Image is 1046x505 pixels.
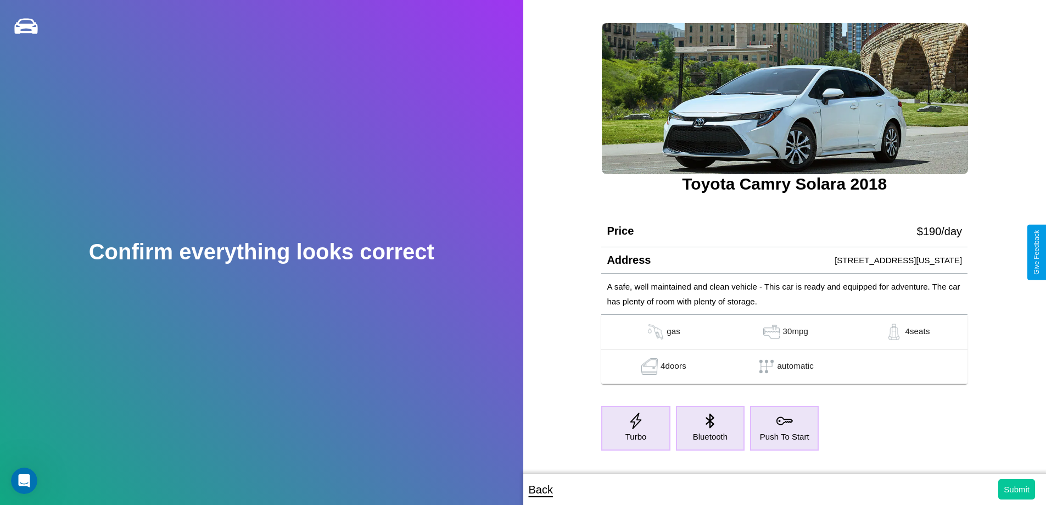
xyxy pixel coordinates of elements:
[998,479,1035,500] button: Submit
[607,225,634,237] h4: Price
[1033,230,1041,275] div: Give Feedback
[625,429,647,444] p: Turbo
[760,429,809,444] p: Push To Start
[693,429,728,444] p: Bluetooth
[782,324,808,340] p: 30 mpg
[835,253,962,268] p: [STREET_ADDRESS][US_STATE]
[89,240,434,264] h2: Confirm everything looks correct
[607,254,651,267] h4: Address
[11,468,37,494] iframe: Intercom live chat
[883,324,905,340] img: gas
[601,315,967,384] table: simple table
[607,279,962,309] p: A safe, well maintained and clean vehicle - This car is ready and equipped for adventure. The car...
[667,324,680,340] p: gas
[905,324,930,340] p: 4 seats
[529,480,553,500] p: Back
[661,358,686,375] p: 4 doors
[639,358,661,375] img: gas
[645,324,667,340] img: gas
[917,221,962,241] p: $ 190 /day
[601,175,967,193] h3: Toyota Camry Solara 2018
[760,324,782,340] img: gas
[777,358,814,375] p: automatic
